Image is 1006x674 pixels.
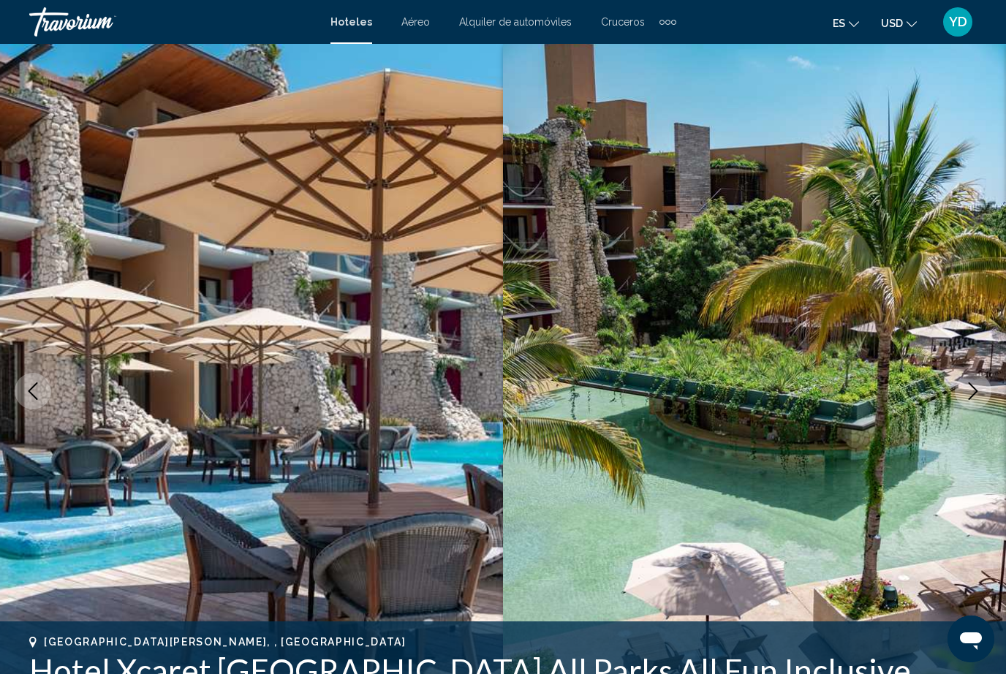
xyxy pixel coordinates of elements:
a: Cruceros [601,16,645,28]
a: Alquiler de automóviles [459,16,572,28]
button: Change currency [881,12,917,34]
button: Previous image [15,373,51,409]
a: Aéreo [401,16,430,28]
span: es [833,18,845,29]
button: User Menu [939,7,977,37]
span: USD [881,18,903,29]
iframe: Button to launch messaging window [948,616,994,662]
span: YD [949,15,967,29]
button: Extra navigation items [659,10,676,34]
a: Travorium [29,7,316,37]
button: Change language [833,12,859,34]
span: [GEOGRAPHIC_DATA][PERSON_NAME], , [GEOGRAPHIC_DATA] [44,636,406,648]
a: Hoteles [330,16,372,28]
button: Next image [955,373,991,409]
